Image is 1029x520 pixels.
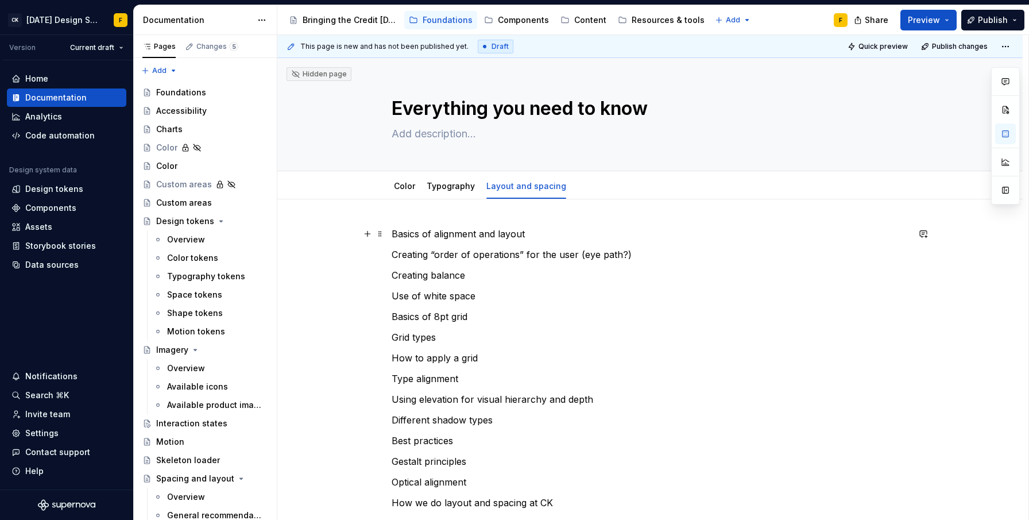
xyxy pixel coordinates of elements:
button: Current draft [65,40,129,56]
a: Motion [138,433,272,451]
a: Typography [427,181,475,191]
a: Settings [7,424,126,442]
div: Code automation [25,130,95,141]
a: Color tokens [149,249,272,267]
a: Documentation [7,88,126,107]
div: Notifications [25,371,78,382]
div: Color [156,142,177,153]
p: How to apply a grid [392,351,908,365]
a: Custom areas [138,194,272,212]
a: Motion tokens [149,322,272,341]
a: Design tokens [138,212,272,230]
div: CK [8,13,22,27]
div: Interaction states [156,418,227,429]
a: Charts [138,120,272,138]
a: Storybook stories [7,237,126,255]
p: How we do layout and spacing at CK [392,496,908,510]
div: Pages [142,42,176,51]
span: Current draft [70,43,114,52]
p: Creating “order of operations” for the user (eye path?) [392,248,908,261]
a: Typography tokens [149,267,272,286]
div: Analytics [25,111,62,122]
a: Foundations [138,83,272,102]
span: This page is new and has not been published yet. [300,42,469,51]
div: F [839,16,842,25]
a: Invite team [7,405,126,423]
button: Quick preview [844,38,913,55]
a: Overview [149,230,272,249]
div: Assets [25,221,52,233]
span: Publish changes [932,42,988,51]
div: Motion [156,436,184,448]
div: Color tokens [167,252,218,264]
a: Available icons [149,378,272,396]
div: Space tokens [167,289,222,301]
span: Add [726,16,740,25]
div: Design system data [9,165,77,175]
div: Typography tokens [167,271,245,282]
a: Layout and spacing [486,181,566,191]
a: Components [479,11,554,29]
div: Invite team [25,409,70,420]
div: Custom areas [156,179,212,190]
div: Typography [422,174,479,198]
div: Data sources [25,259,79,271]
div: Overview [167,363,205,374]
div: Shape tokens [167,307,223,319]
a: Assets [7,218,126,236]
div: Layout and spacing [482,174,571,198]
div: Design tokens [25,183,83,195]
span: Quick preview [858,42,908,51]
div: Changes [196,42,238,51]
div: Custom areas [156,197,212,209]
div: Components [25,202,76,214]
button: Publish changes [918,38,993,55]
p: Different shadow types [392,413,908,427]
p: Creating balance [392,268,908,282]
textarea: Everything you need to know [389,95,906,122]
div: Color [156,160,177,172]
a: Shape tokens [149,304,272,322]
div: Available icons [167,381,228,392]
div: [DATE] Design System [26,14,100,26]
a: Analytics [7,107,126,126]
div: Overview [167,234,205,245]
p: Type alignment [392,372,908,386]
p: Grid types [392,330,908,344]
button: CK[DATE] Design SystemF [2,7,131,32]
div: Hidden page [291,70,347,79]
div: Page tree [284,9,709,32]
div: Help [25,465,44,477]
div: Skeleton loader [156,454,220,466]
a: Color [394,181,415,191]
p: Using elevation for visual hierarchy and depth [392,392,908,406]
div: Components [498,14,549,26]
div: Motion tokens [167,326,225,337]
div: Accessibility [156,105,207,117]
div: Spacing and layout [156,473,234,484]
div: Settings [25,427,59,439]
div: Overview [167,491,205,503]
div: Resources & tools [632,14,705,26]
a: Interaction states [138,414,272,433]
a: Components [7,199,126,217]
div: Content [574,14,606,26]
a: Skeleton loader [138,451,272,469]
button: Notifications [7,367,126,386]
div: Contact support [25,446,90,458]
div: F [119,16,122,25]
div: Foundations [423,14,473,26]
button: Search ⌘K [7,386,126,405]
a: Code automation [7,126,126,145]
a: Space tokens [149,286,272,304]
button: Contact support [7,443,126,461]
a: Home [7,70,126,88]
a: Color [138,157,272,175]
p: Basics of alignment and layout [392,227,908,241]
a: Available product imagery [149,396,272,414]
a: Foundations [404,11,477,29]
button: Add [138,63,181,79]
button: Publish [961,10,1024,30]
a: Overview [149,488,272,506]
a: Content [556,11,611,29]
